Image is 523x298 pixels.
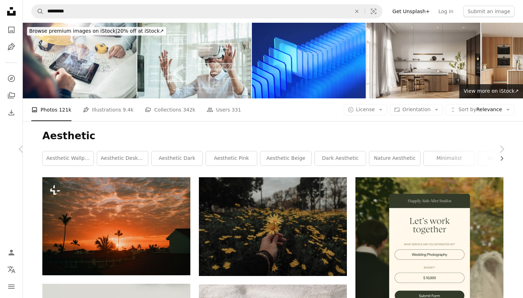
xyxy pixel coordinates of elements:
[199,223,347,230] a: person holding yellow daisy flowers
[369,151,420,166] a: nature aesthetic
[23,23,137,98] img: House project in virtual reality
[4,262,19,277] button: Language
[42,130,503,142] h1: Aesthetic
[4,23,19,37] a: Photos
[349,5,365,18] button: Clear
[27,27,166,36] div: 20% off at iStock ↗
[4,245,19,260] a: Log in / Sign up
[356,107,375,112] span: License
[458,106,502,113] span: Relevance
[458,107,476,112] span: Sort by
[83,98,134,121] a: Illustrations 9.4k
[252,23,366,98] img: Abstract View of Blue Translucent Acrylic Sheets in Dynamic Arrangement
[31,4,382,18] form: Find visuals sitewide
[42,177,190,275] img: the sun is setting over a city with palm trees
[137,23,251,98] img: Asian woman Architect or Engineer wearing VR headset for hologram blueprint detail working with B...
[29,28,117,34] span: Browse premium images on iStock |
[152,151,202,166] a: aesthetic dark
[4,88,19,103] a: Collections
[199,177,347,276] img: person holding yellow daisy flowers
[446,104,514,115] button: Sort byRelevance
[4,71,19,86] a: Explore
[123,106,133,114] span: 9.4k
[424,151,475,166] a: minimalist
[207,98,241,121] a: Users 331
[402,107,430,112] span: Orientation
[4,105,19,120] a: Download History
[42,223,190,229] a: the sun is setting over a city with palm trees
[366,23,480,98] img: Digital Image Bright and Airy Kitchen Corner
[97,151,148,166] a: aesthetic desktop wallpaper
[480,115,523,183] a: Next
[183,106,195,114] span: 342k
[390,104,443,115] button: Orientation
[344,104,387,115] button: License
[365,5,382,18] button: Visual search
[23,23,170,40] a: Browse premium images on iStock|20% off at iStock↗
[315,151,366,166] a: dark aesthetic
[463,6,514,17] button: Submit an image
[434,6,458,17] a: Log in
[206,151,257,166] a: aesthetic pink
[260,151,311,166] a: aesthetic beige
[32,5,44,18] button: Search Unsplash
[4,40,19,54] a: Illustrations
[4,280,19,294] button: Menu
[464,88,519,94] span: View more on iStock ↗
[232,106,241,114] span: 331
[459,84,523,98] a: View more on iStock↗
[43,151,94,166] a: aesthetic wallpaper
[388,6,434,17] a: Get Unsplash+
[145,98,195,121] a: Collections 342k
